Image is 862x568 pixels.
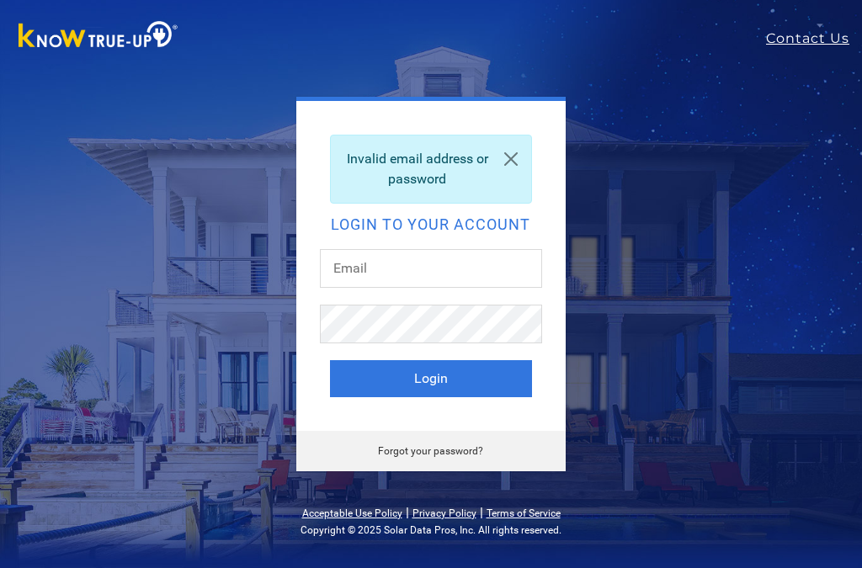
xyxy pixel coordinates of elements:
img: Know True-Up [10,18,187,56]
input: Email [320,249,542,288]
h2: Login to your account [330,217,532,232]
div: Invalid email address or password [330,135,532,204]
a: Forgot your password? [378,445,483,457]
a: Privacy Policy [412,507,476,519]
a: Close [491,135,531,183]
span: | [406,504,409,520]
a: Contact Us [766,29,862,49]
a: Terms of Service [487,507,561,519]
a: Acceptable Use Policy [302,507,402,519]
button: Login [330,360,532,397]
span: | [480,504,483,520]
